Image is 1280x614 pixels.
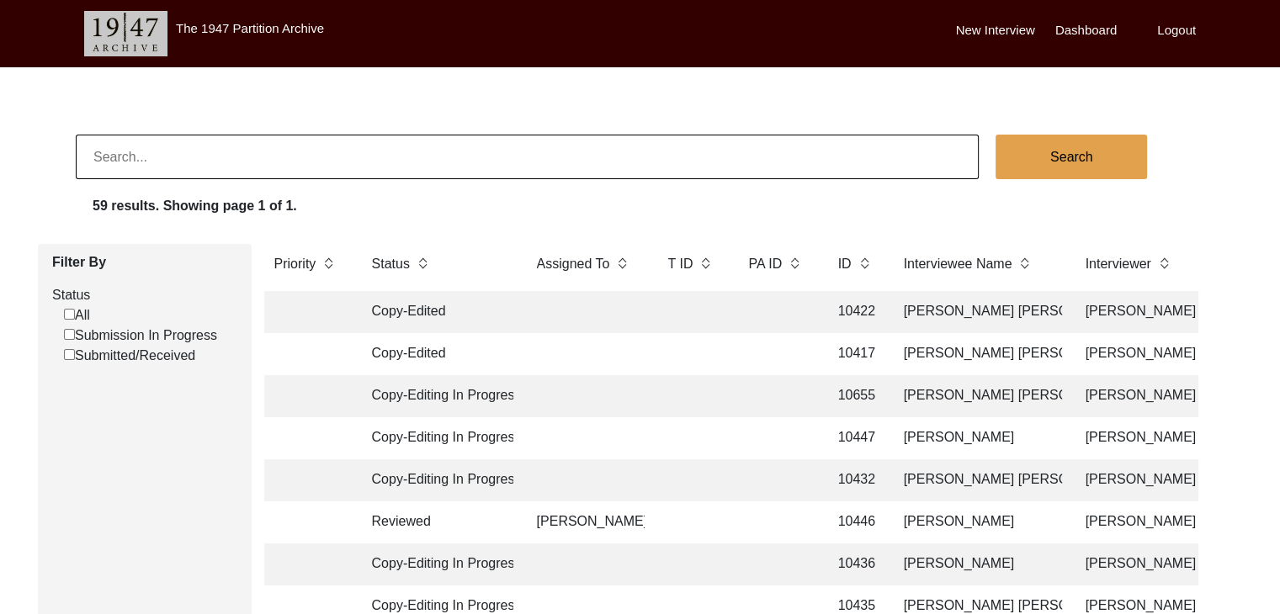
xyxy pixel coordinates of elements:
img: sort-button.png [699,254,711,273]
img: sort-button.png [1158,254,1170,273]
input: Submitted/Received [64,349,75,360]
td: 10432 [828,459,880,501]
td: Copy-Edited [362,291,513,333]
label: Filter By [52,252,239,273]
img: sort-button.png [789,254,800,273]
button: Search [996,135,1147,179]
input: Search... [76,135,979,179]
label: ID [838,254,852,274]
td: Copy-Editing In Progress [362,543,513,585]
td: [PERSON_NAME] [PERSON_NAME] [894,291,1062,333]
td: 10422 [828,291,880,333]
td: [PERSON_NAME] [894,543,1062,585]
td: 10655 [828,375,880,417]
input: Submission In Progress [64,329,75,340]
label: Dashboard [1055,21,1117,40]
td: [PERSON_NAME] [PERSON_NAME] [894,459,1062,501]
td: [PERSON_NAME] [894,501,1062,543]
label: PA ID [749,254,783,274]
td: Copy-Editing In Progress [362,459,513,501]
label: All [64,305,90,326]
label: Interviewee Name [904,254,1012,274]
img: sort-button.png [322,254,334,273]
label: Submission In Progress [64,326,217,346]
td: [PERSON_NAME] [527,501,645,543]
td: [PERSON_NAME] [PERSON_NAME] [894,333,1062,375]
label: 59 results. Showing page 1 of 1. [93,196,297,216]
td: 10436 [828,543,880,585]
td: 10417 [828,333,880,375]
img: sort-button.png [417,254,428,273]
label: Priority [274,254,316,274]
img: header-logo.png [84,11,167,56]
img: sort-button.png [1018,254,1030,273]
label: T ID [668,254,693,274]
label: Status [372,254,410,274]
td: Copy-Editing In Progress [362,417,513,459]
img: sort-button.png [616,254,628,273]
td: [PERSON_NAME] [PERSON_NAME] [894,375,1062,417]
label: The 1947 Partition Archive [176,21,324,35]
label: Status [52,285,239,305]
label: Submitted/Received [64,346,195,366]
td: Copy-Edited [362,333,513,375]
td: 10446 [828,501,880,543]
label: New Interview [956,21,1035,40]
input: All [64,309,75,320]
img: sort-button.png [858,254,870,273]
td: 10447 [828,417,880,459]
td: Copy-Editing In Progress [362,375,513,417]
label: Assigned To [537,254,610,274]
label: Interviewer [1086,254,1151,274]
td: [PERSON_NAME] [894,417,1062,459]
td: Reviewed [362,501,513,543]
label: Logout [1157,21,1196,40]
